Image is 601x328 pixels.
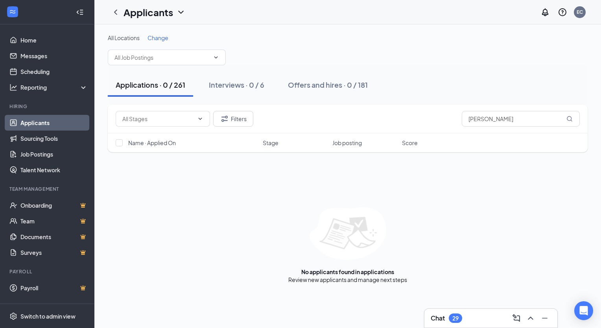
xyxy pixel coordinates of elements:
[538,312,551,324] button: Minimize
[213,54,219,61] svg: ChevronDown
[114,53,210,62] input: All Job Postings
[76,8,84,16] svg: Collapse
[20,64,88,79] a: Scheduling
[220,114,229,123] svg: Filter
[577,9,583,15] div: EC
[9,186,86,192] div: Team Management
[431,314,445,322] h3: Chat
[20,280,88,296] a: PayrollCrown
[20,115,88,131] a: Applicants
[209,80,264,90] div: Interviews · 0 / 6
[540,7,550,17] svg: Notifications
[20,146,88,162] a: Job Postings
[20,83,88,91] div: Reporting
[558,7,567,17] svg: QuestionInfo
[9,268,86,275] div: Payroll
[301,268,394,276] div: No applicants found in applications
[20,32,88,48] a: Home
[263,139,278,147] span: Stage
[9,83,17,91] svg: Analysis
[128,139,176,147] span: Name · Applied On
[20,48,88,64] a: Messages
[176,7,186,17] svg: ChevronDown
[462,111,580,127] input: Search in applications
[310,207,386,260] img: empty-state
[574,301,593,320] div: Open Intercom Messenger
[20,312,76,320] div: Switch to admin view
[512,313,521,323] svg: ComposeMessage
[213,111,253,127] button: Filter Filters
[20,229,88,245] a: DocumentsCrown
[108,34,140,41] span: All Locations
[20,162,88,178] a: Talent Network
[566,116,573,122] svg: MagnifyingGlass
[9,103,86,110] div: Hiring
[9,312,17,320] svg: Settings
[20,197,88,213] a: OnboardingCrown
[122,114,194,123] input: All Stages
[124,6,173,19] h1: Applicants
[147,34,168,41] span: Change
[540,313,549,323] svg: Minimize
[526,313,535,323] svg: ChevronUp
[197,116,203,122] svg: ChevronDown
[20,245,88,260] a: SurveysCrown
[402,139,418,147] span: Score
[288,80,368,90] div: Offers and hires · 0 / 181
[288,276,407,284] div: Review new applicants and manage next steps
[111,7,120,17] svg: ChevronLeft
[20,131,88,146] a: Sourcing Tools
[452,315,459,322] div: 29
[20,213,88,229] a: TeamCrown
[510,312,523,324] button: ComposeMessage
[332,139,362,147] span: Job posting
[9,8,17,16] svg: WorkstreamLogo
[524,312,537,324] button: ChevronUp
[116,80,185,90] div: Applications · 0 / 261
